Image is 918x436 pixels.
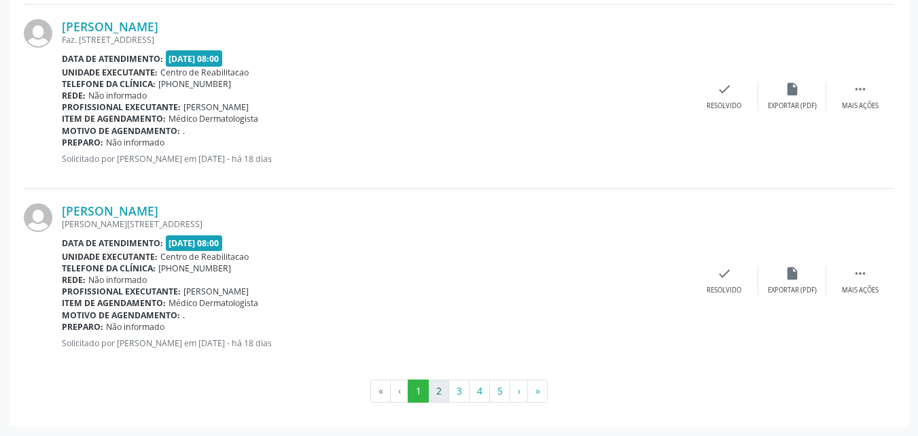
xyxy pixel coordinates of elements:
[717,82,732,97] i: check
[768,101,817,111] div: Exportar (PDF)
[489,380,510,403] button: Go to page 5
[62,153,690,165] p: Solicitado por [PERSON_NAME] em [DATE] - há 18 dias
[707,286,741,295] div: Resolvido
[62,125,180,137] b: Motivo de agendamento:
[169,113,258,124] span: Médico Dermatologista
[62,297,166,309] b: Item de agendamento:
[469,380,490,403] button: Go to page 4
[62,101,181,113] b: Profissional executante:
[158,263,231,274] span: [PHONE_NUMBER]
[88,274,147,286] span: Não informado
[183,286,249,297] span: [PERSON_NAME]
[166,235,223,251] span: [DATE] 08:00
[62,237,163,249] b: Data de atendimento:
[527,380,548,403] button: Go to last page
[62,263,156,274] b: Telefone da clínica:
[166,50,223,66] span: [DATE] 08:00
[62,274,86,286] b: Rede:
[106,321,164,333] span: Não informado
[62,309,180,321] b: Motivo de agendamento:
[106,137,164,148] span: Não informado
[24,19,52,48] img: img
[62,113,166,124] b: Item de agendamento:
[24,203,52,232] img: img
[842,286,879,295] div: Mais ações
[62,321,103,333] b: Preparo:
[448,380,470,403] button: Go to page 3
[62,67,158,78] b: Unidade executante:
[62,53,163,65] b: Data de atendimento:
[24,380,894,403] ul: Pagination
[183,101,249,113] span: [PERSON_NAME]
[88,90,147,101] span: Não informado
[160,251,249,263] span: Centro de Reabilitacao
[707,101,741,111] div: Resolvido
[62,90,86,101] b: Rede:
[510,380,528,403] button: Go to next page
[408,380,429,403] button: Go to page 1
[853,82,868,97] i: 
[169,297,258,309] span: Médico Dermatologista
[853,266,868,281] i: 
[62,78,156,90] b: Telefone da clínica:
[62,286,181,297] b: Profissional executante:
[183,125,185,137] span: .
[160,67,249,78] span: Centro de Reabilitacao
[717,266,732,281] i: check
[62,203,158,218] a: [PERSON_NAME]
[785,82,800,97] i: insert_drive_file
[768,286,817,295] div: Exportar (PDF)
[785,266,800,281] i: insert_drive_file
[62,218,690,230] div: [PERSON_NAME][STREET_ADDRESS]
[428,380,449,403] button: Go to page 2
[183,309,185,321] span: .
[158,78,231,90] span: [PHONE_NUMBER]
[62,34,690,46] div: Faz. [STREET_ADDRESS]
[842,101,879,111] div: Mais ações
[62,19,158,34] a: [PERSON_NAME]
[62,337,690,349] p: Solicitado por [PERSON_NAME] em [DATE] - há 18 dias
[62,251,158,263] b: Unidade executante:
[62,137,103,148] b: Preparo:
